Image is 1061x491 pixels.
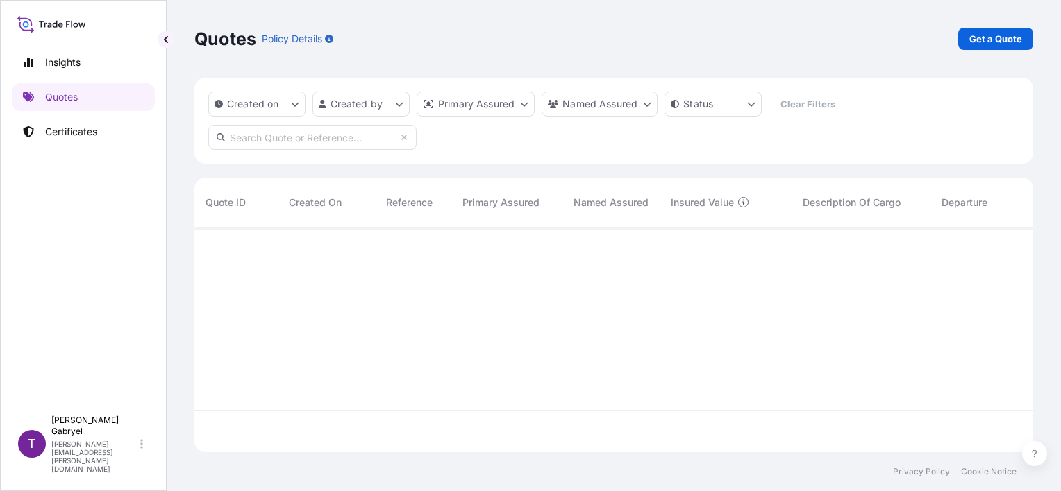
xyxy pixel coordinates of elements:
button: createdOn Filter options [208,92,306,117]
p: Primary Assured [438,97,515,111]
span: Reference [386,196,433,209]
p: Quotes [194,28,256,50]
p: [PERSON_NAME] Gabryel [51,415,137,437]
a: Certificates [12,118,155,146]
p: Policy Details [262,32,322,46]
span: Named Assured [574,196,649,209]
p: Certificates [45,125,97,139]
button: distributor Filter options [417,92,535,117]
a: Get a Quote [958,28,1033,50]
p: Clear Filters [780,97,835,111]
span: Description Of Cargo [803,196,901,209]
p: Created by [331,97,383,111]
p: Quotes [45,90,78,104]
button: createdBy Filter options [312,92,410,117]
p: Get a Quote [969,32,1022,46]
span: Departure [942,196,987,209]
button: cargoOwner Filter options [542,92,658,117]
button: Clear Filters [769,93,846,115]
span: Insured Value [671,196,734,209]
p: Insights [45,55,81,69]
a: Privacy Policy [893,466,950,477]
p: [PERSON_NAME][EMAIL_ADDRESS][PERSON_NAME][DOMAIN_NAME] [51,440,137,473]
a: Quotes [12,83,155,111]
span: T [28,437,36,451]
span: Primary Assured [462,196,540,209]
a: Insights [12,49,155,76]
p: Named Assured [562,97,637,111]
p: Status [683,97,713,111]
p: Created on [227,97,279,111]
span: Created On [289,196,342,209]
button: certificateStatus Filter options [665,92,762,117]
a: Cookie Notice [961,466,1017,477]
span: Quote ID [206,196,246,209]
input: Search Quote or Reference... [208,125,417,150]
